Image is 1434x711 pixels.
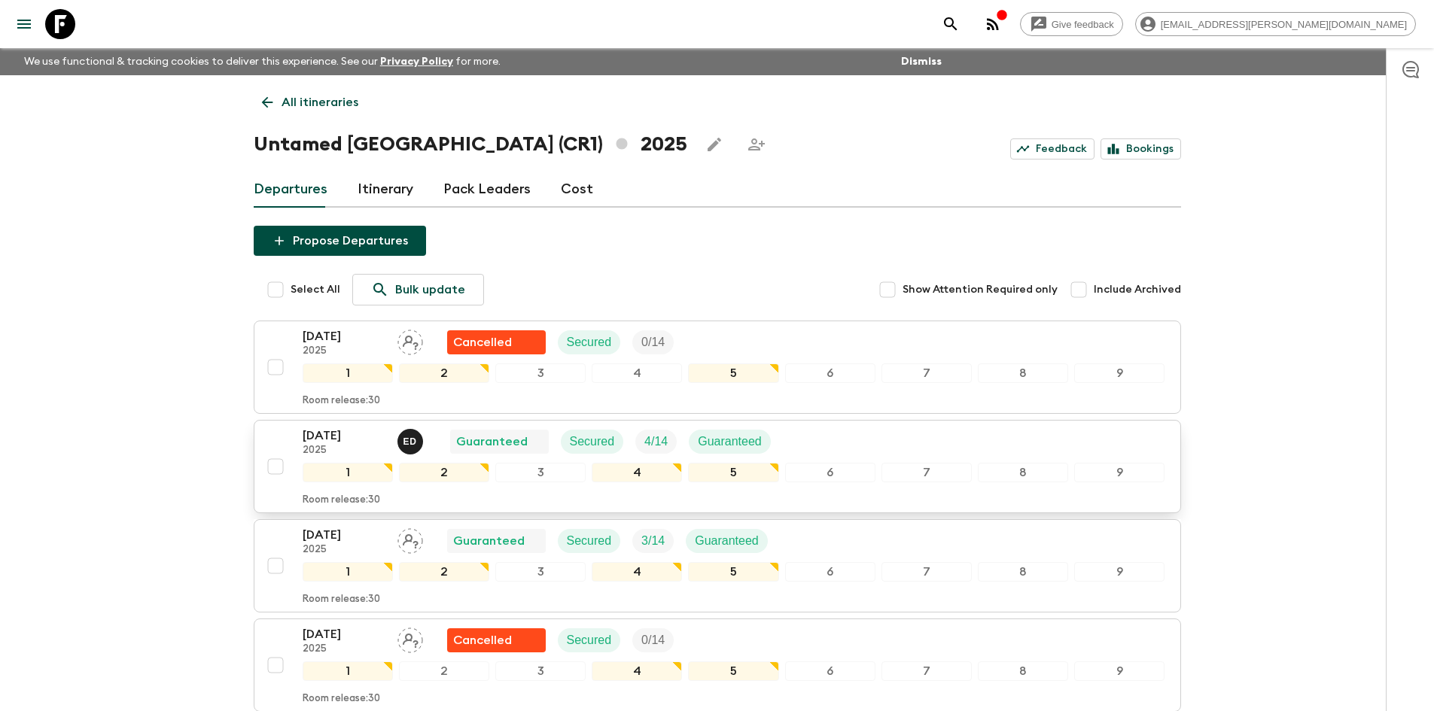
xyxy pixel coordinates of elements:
[254,226,426,256] button: Propose Departures
[254,87,367,117] a: All itineraries
[1135,12,1416,36] div: [EMAIL_ADDRESS][PERSON_NAME][DOMAIN_NAME]
[495,363,586,383] div: 3
[785,363,875,383] div: 6
[453,532,525,550] p: Guaranteed
[282,93,358,111] p: All itineraries
[303,427,385,445] p: [DATE]
[303,643,385,655] p: 2025
[741,129,772,160] span: Share this itinerary
[688,463,778,482] div: 5
[699,129,729,160] button: Edit this itinerary
[9,9,39,39] button: menu
[558,330,621,354] div: Secured
[254,321,1181,414] button: [DATE]2025Assign pack leaderFlash Pack cancellationSecuredTrip Fill123456789Room release:30
[397,334,423,346] span: Assign pack leader
[592,363,682,383] div: 4
[567,532,612,550] p: Secured
[291,282,340,297] span: Select All
[303,526,385,544] p: [DATE]
[443,172,531,208] a: Pack Leaders
[688,562,778,582] div: 5
[785,661,875,681] div: 6
[254,420,1181,513] button: [DATE]2025Edwin Duarte RíosGuaranteedSecuredTrip FillGuaranteed123456789Room release:30
[397,632,423,644] span: Assign pack leader
[303,327,385,345] p: [DATE]
[399,363,489,383] div: 2
[1152,19,1415,30] span: [EMAIL_ADDRESS][PERSON_NAME][DOMAIN_NAME]
[1043,19,1122,30] span: Give feedback
[936,9,966,39] button: search adventures
[303,544,385,556] p: 2025
[303,463,393,482] div: 1
[453,333,512,351] p: Cancelled
[632,628,674,652] div: Trip Fill
[785,463,875,482] div: 6
[495,463,586,482] div: 3
[447,628,546,652] div: Flash Pack cancellation
[688,363,778,383] div: 5
[397,429,426,454] button: ED
[635,430,677,454] div: Trip Fill
[399,562,489,582] div: 2
[254,519,1181,612] button: [DATE]2025Assign pack leaderGuaranteedSecuredTrip FillGuaranteed123456789Room release:30
[380,56,453,67] a: Privacy Policy
[978,363,1068,383] div: 8
[303,395,380,407] p: Room release: 30
[592,463,682,482] div: 4
[1074,661,1165,681] div: 9
[567,631,612,649] p: Secured
[18,48,507,75] p: We use functional & tracking cookies to deliver this experience. See our for more.
[303,661,393,681] div: 1
[358,172,413,208] a: Itinerary
[303,363,393,383] div: 1
[399,463,489,482] div: 2
[688,661,778,681] div: 5
[1074,463,1165,482] div: 9
[567,333,612,351] p: Secured
[561,172,593,208] a: Cost
[1094,282,1181,297] span: Include Archived
[403,436,417,448] p: E D
[698,433,762,451] p: Guaranteed
[1074,363,1165,383] div: 9
[1101,138,1181,160] a: Bookings
[881,463,972,482] div: 7
[303,494,380,506] p: Room release: 30
[558,628,621,652] div: Secured
[785,562,875,582] div: 6
[397,533,423,545] span: Assign pack leader
[592,562,682,582] div: 4
[447,330,546,354] div: Flash Pack cancellation
[303,693,380,705] p: Room release: 30
[570,433,615,451] p: Secured
[897,51,945,72] button: Dismiss
[978,661,1068,681] div: 8
[641,532,665,550] p: 3 / 14
[881,661,972,681] div: 7
[495,562,586,582] div: 3
[561,430,624,454] div: Secured
[397,433,426,445] span: Edwin Duarte Ríos
[978,463,1068,482] div: 8
[303,562,393,582] div: 1
[695,532,759,550] p: Guaranteed
[641,631,665,649] p: 0 / 14
[254,172,327,208] a: Departures
[644,433,668,451] p: 4 / 14
[395,281,465,299] p: Bulk update
[456,433,528,451] p: Guaranteed
[303,445,385,457] p: 2025
[881,363,972,383] div: 7
[399,661,489,681] div: 2
[632,330,674,354] div: Trip Fill
[303,625,385,643] p: [DATE]
[881,562,972,582] div: 7
[303,594,380,606] p: Room release: 30
[495,661,586,681] div: 3
[978,562,1068,582] div: 8
[1074,562,1165,582] div: 9
[352,274,484,305] a: Bulk update
[254,129,687,160] h1: Untamed [GEOGRAPHIC_DATA] (CR1) 2025
[453,631,512,649] p: Cancelled
[903,282,1058,297] span: Show Attention Required only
